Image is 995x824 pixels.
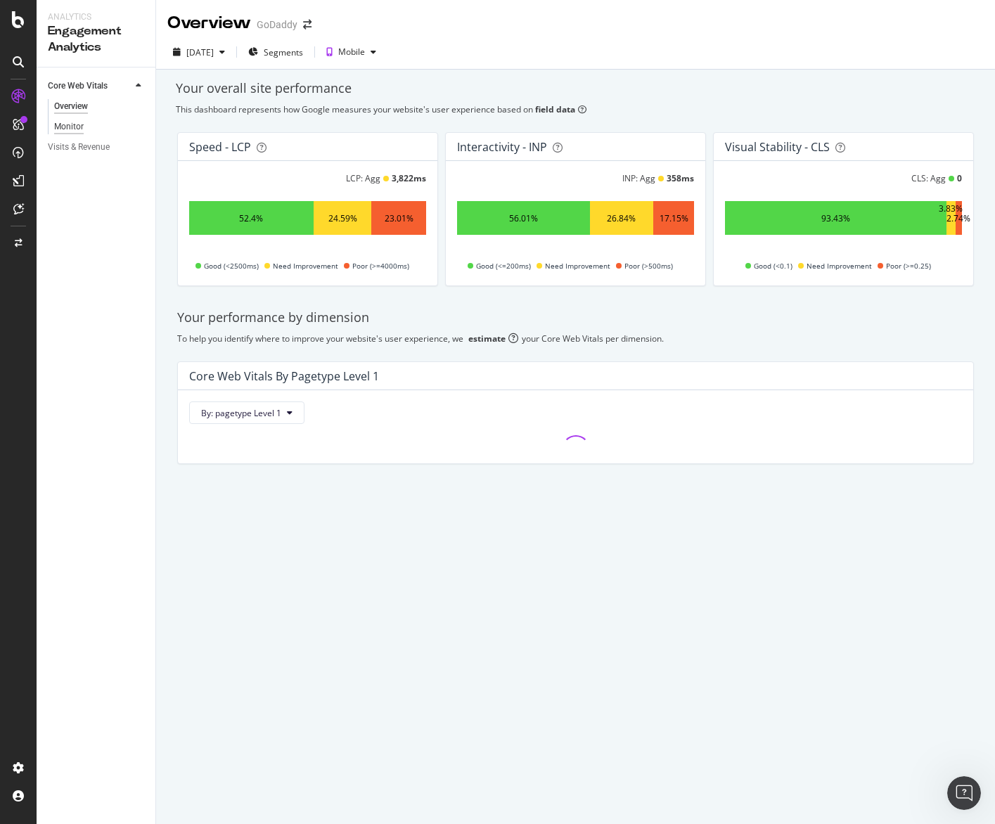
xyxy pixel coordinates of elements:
div: Core Web Vitals By pagetype Level 1 [189,369,379,383]
div: 23.01% [385,212,413,224]
div: Interactivity - INP [457,140,547,154]
span: Good (<=200ms) [476,257,531,274]
div: 3,822 ms [392,172,426,184]
span: Good (<2500ms) [204,257,259,274]
div: Visual Stability - CLS [725,140,830,154]
span: By: pagetype Level 1 [201,407,281,419]
div: Overview [167,11,251,35]
div: 24.59% [328,212,357,224]
button: [DATE] [167,41,231,63]
div: arrow-right-arrow-left [303,20,312,30]
button: Segments [243,41,309,63]
div: Visits & Revenue [48,140,110,155]
div: 0 [957,172,962,184]
div: Speed - LCP [189,140,251,154]
div: GoDaddy [257,18,297,32]
div: CLS: Agg [911,172,946,184]
div: LCP: Agg [346,172,380,184]
div: Monitor [54,120,84,134]
div: Core Web Vitals [48,79,108,94]
span: Need Improvement [545,257,610,274]
span: Poor (>=4000ms) [352,257,409,274]
div: 358 ms [667,172,694,184]
span: Need Improvement [273,257,338,274]
span: Segments [264,46,303,58]
iframe: Intercom live chat [947,776,981,810]
div: Overview [54,99,88,114]
div: Mobile [338,48,365,56]
div: estimate [468,333,506,345]
a: Overview [54,99,146,114]
div: [DATE] [186,46,214,58]
div: 26.84% [607,212,636,224]
div: 52.4% [239,212,263,224]
div: 3.83% [939,202,963,233]
span: Poor (>=0.25) [886,257,931,274]
button: Mobile [321,41,382,63]
div: To help you identify where to improve your website's user experience, we your Core Web Vitals per... [177,333,974,345]
a: Monitor [54,120,146,134]
div: INP: Agg [622,172,655,184]
span: Good (<0.1) [754,257,792,274]
div: 93.43% [821,212,850,224]
div: 2.74% [946,212,970,224]
div: Your overall site performance [176,79,975,98]
b: field data [535,103,575,115]
button: By: pagetype Level 1 [189,401,304,424]
div: 56.01% [509,212,538,224]
div: Your performance by dimension [177,309,974,327]
span: Need Improvement [807,257,872,274]
div: 17.15% [660,212,688,224]
div: Analytics [48,11,144,23]
div: This dashboard represents how Google measures your website's user experience based on [176,103,975,115]
span: Poor (>500ms) [624,257,673,274]
a: Core Web Vitals [48,79,131,94]
a: Visits & Revenue [48,140,146,155]
div: Engagement Analytics [48,23,144,56]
